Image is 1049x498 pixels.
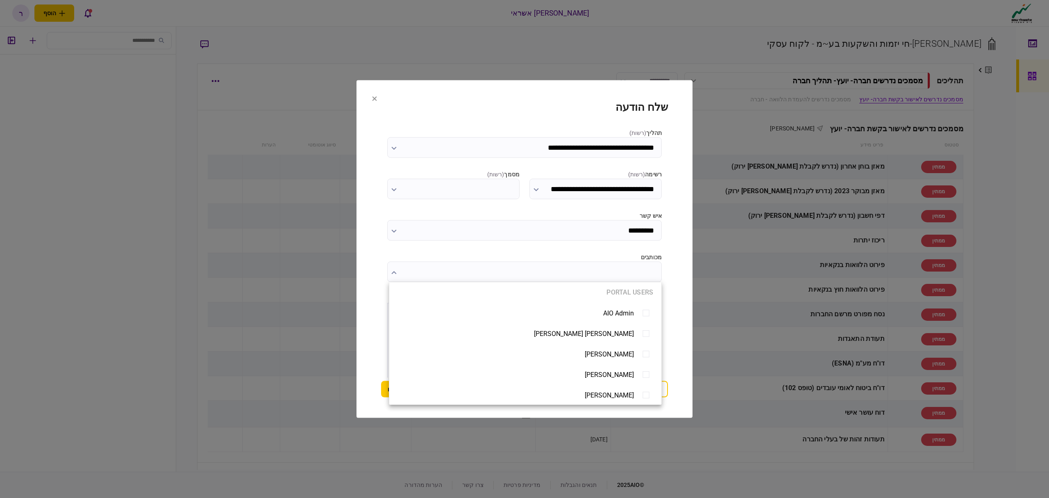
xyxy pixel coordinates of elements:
div: [PERSON_NAME] [585,371,634,379]
button: [PERSON_NAME] [397,347,653,361]
div: AIO Admin [603,309,634,317]
li: portal users [389,282,661,303]
button: [PERSON_NAME] [397,368,653,382]
div: [PERSON_NAME] [585,350,634,358]
div: [PERSON_NAME] [585,391,634,399]
button: AIO Admin [397,306,653,320]
button: [PERSON_NAME] [397,388,653,402]
button: [PERSON_NAME] [PERSON_NAME] [397,327,653,341]
div: [PERSON_NAME] [PERSON_NAME] [534,330,634,338]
